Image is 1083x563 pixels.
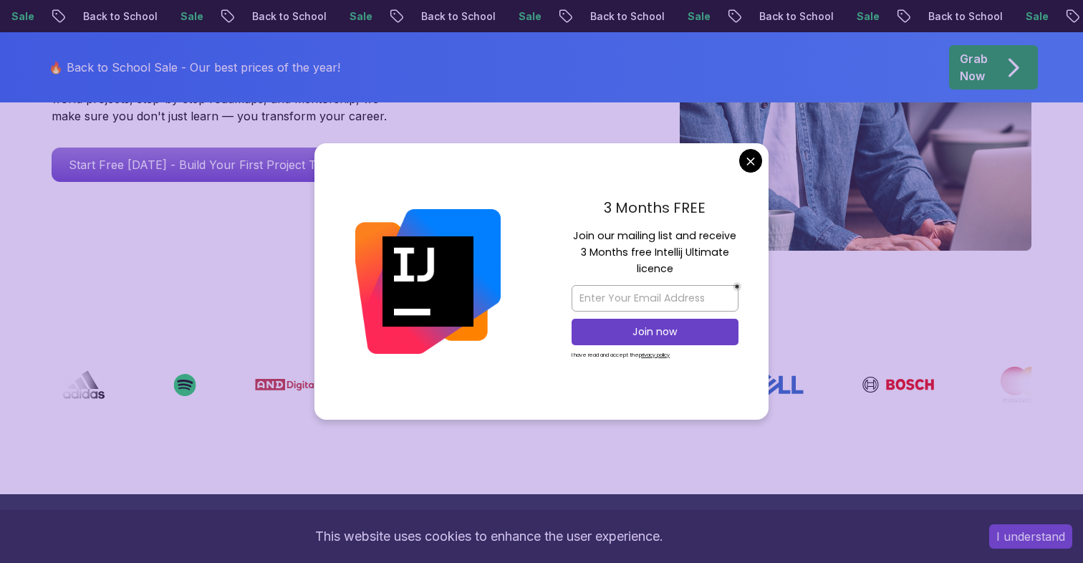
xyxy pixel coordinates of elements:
[843,9,889,24] p: Sale
[52,148,382,182] a: Start Free [DATE] - Build Your First Project This Week
[69,9,167,24] p: Back to School
[336,9,382,24] p: Sale
[11,521,968,552] div: This website uses cookies to enhance the user experience.
[674,9,720,24] p: Sale
[577,9,674,24] p: Back to School
[505,9,551,24] p: Sale
[960,50,988,85] p: Grab Now
[1012,9,1058,24] p: Sale
[239,9,336,24] p: Back to School
[167,9,213,24] p: Sale
[915,9,1012,24] p: Back to School
[746,9,843,24] p: Back to School
[49,59,340,76] p: 🔥 Back to School Sale - Our best prices of the year!
[52,335,1031,352] p: Our Students Work in Top Companies
[989,524,1072,549] button: Accept cookies
[408,9,505,24] p: Back to School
